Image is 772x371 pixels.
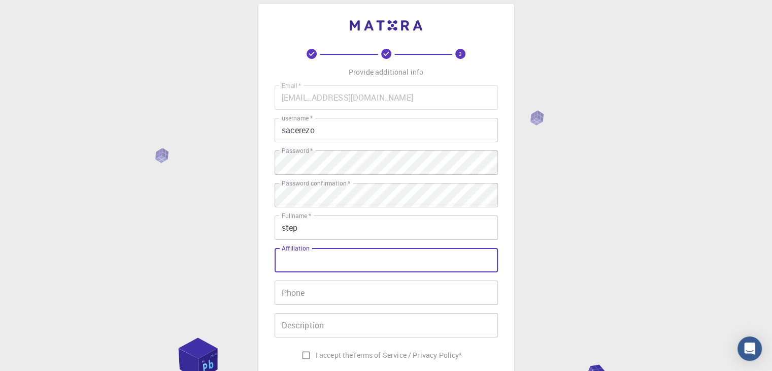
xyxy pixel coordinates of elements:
[353,350,462,360] a: Terms of Service / Privacy Policy*
[282,146,313,155] label: Password
[349,67,423,77] p: Provide additional info
[737,336,762,361] div: Open Intercom Messenger
[282,114,313,122] label: username
[459,50,462,57] text: 3
[282,81,301,90] label: Email
[282,211,311,220] label: Fullname
[282,179,350,188] label: Password confirmation
[353,350,462,360] p: Terms of Service / Privacy Policy *
[282,244,309,253] label: Affiliation
[316,350,353,360] span: I accept the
